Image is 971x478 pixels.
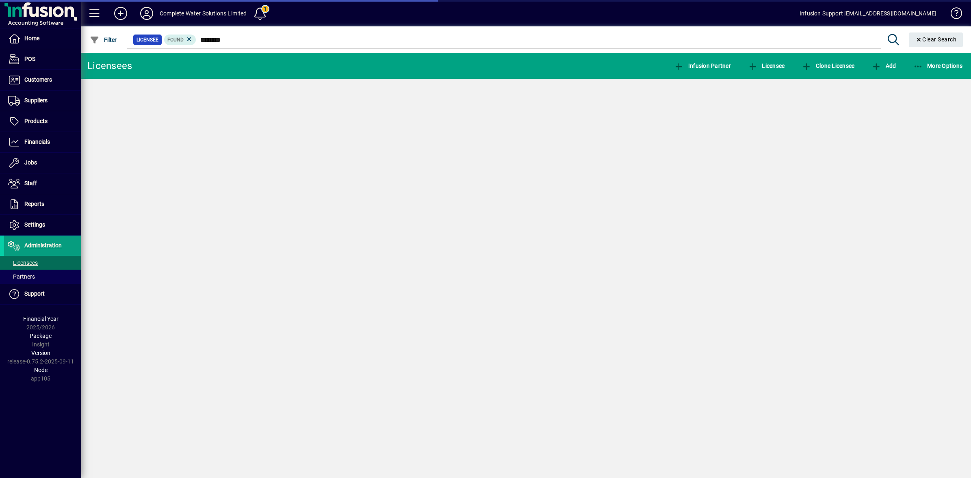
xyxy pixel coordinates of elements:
[4,270,81,283] a: Partners
[167,37,184,43] span: Found
[31,350,50,356] span: Version
[4,49,81,69] a: POS
[869,58,898,73] button: Add
[24,138,50,145] span: Financials
[4,91,81,111] a: Suppliers
[24,97,48,104] span: Suppliers
[4,173,81,194] a: Staff
[34,367,48,373] span: Node
[4,215,81,235] a: Settings
[4,153,81,173] a: Jobs
[8,273,35,280] span: Partners
[911,58,965,73] button: More Options
[24,180,37,186] span: Staff
[4,70,81,90] a: Customers
[24,35,39,41] span: Home
[746,58,787,73] button: Licensee
[164,35,196,45] mat-chip: Found Status: Found
[800,7,936,20] div: Infusion Support [EMAIL_ADDRESS][DOMAIN_NAME]
[800,58,856,73] button: Clone Licensee
[24,221,45,228] span: Settings
[674,63,731,69] span: Infusion Partner
[4,194,81,214] a: Reports
[945,2,961,28] a: Knowledge Base
[30,333,52,339] span: Package
[137,36,158,44] span: Licensee
[24,56,35,62] span: POS
[24,242,62,249] span: Administration
[915,36,957,43] span: Clear Search
[871,63,896,69] span: Add
[4,132,81,152] a: Financials
[24,290,45,297] span: Support
[24,159,37,166] span: Jobs
[87,59,132,72] div: Licensees
[4,256,81,270] a: Licensees
[90,37,117,43] span: Filter
[160,7,247,20] div: Complete Water Solutions Limited
[4,28,81,49] a: Home
[88,32,119,47] button: Filter
[24,118,48,124] span: Products
[24,201,44,207] span: Reports
[913,63,963,69] span: More Options
[4,111,81,132] a: Products
[23,316,59,322] span: Financial Year
[24,76,52,83] span: Customers
[4,284,81,304] a: Support
[108,6,134,21] button: Add
[909,32,963,47] button: Clear
[672,58,733,73] button: Infusion Partner
[748,63,785,69] span: Licensee
[8,260,38,266] span: Licensees
[134,6,160,21] button: Profile
[802,63,854,69] span: Clone Licensee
